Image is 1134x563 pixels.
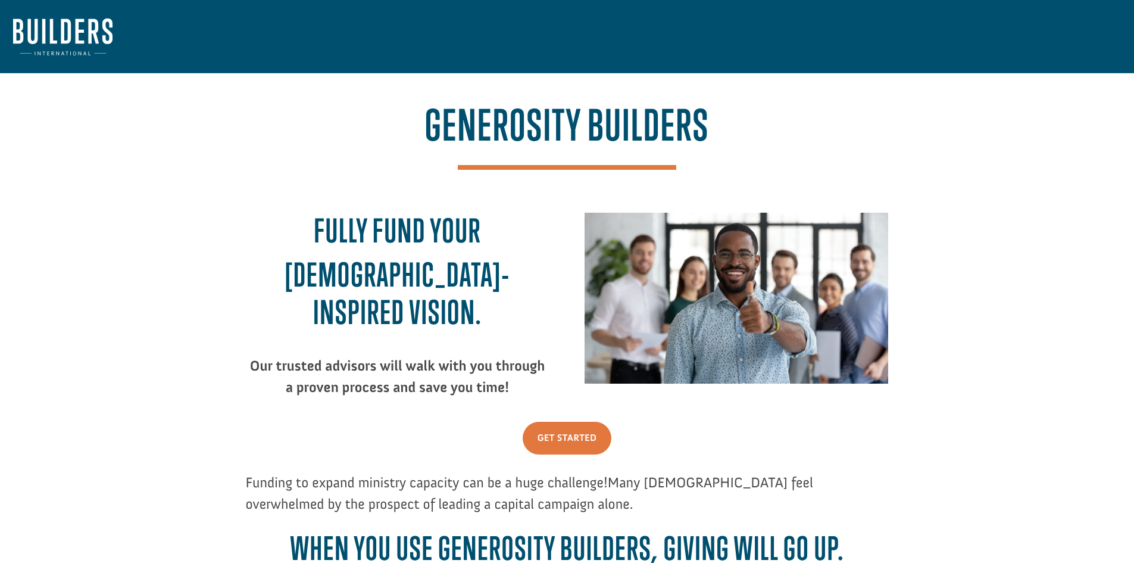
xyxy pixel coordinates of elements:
[285,256,510,332] span: [DEMOGRAPHIC_DATA]-inspired Vision.
[246,474,608,492] span: Funding to expand ministry capacity can be a huge challenge!
[246,100,889,155] h1: Generosity Builders
[250,357,545,396] span: Our trusted advisors will walk with you through a proven process and save you time!
[585,213,888,384] img: Portrait of happy African American male business leader
[13,18,113,55] img: Builders International
[246,474,813,513] span: Many [DEMOGRAPHIC_DATA] feel overwhelmed by the prospect of leading a capital campaign alone.
[314,212,481,250] span: Fully fund your
[523,422,612,455] a: Get started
